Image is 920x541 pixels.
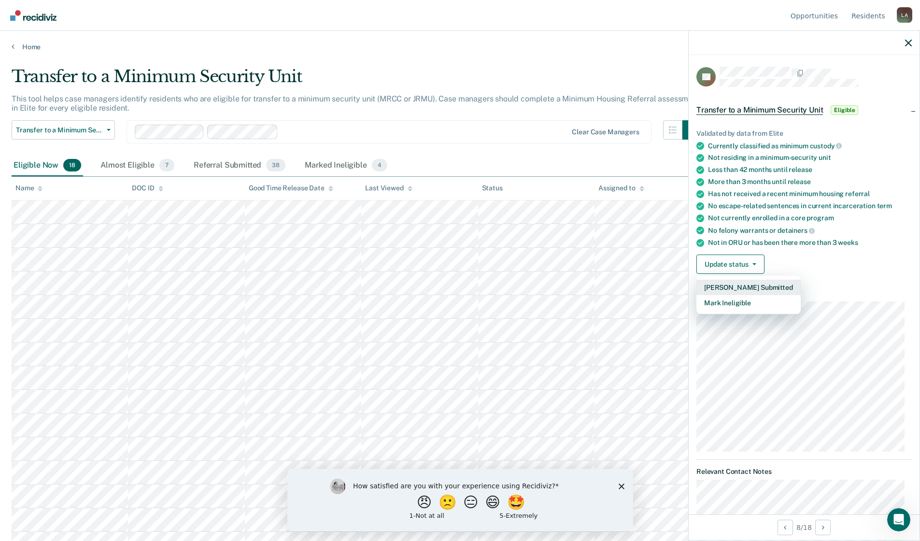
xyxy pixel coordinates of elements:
[12,67,702,94] div: Transfer to a Minimum Security Unit
[303,155,389,176] div: Marked Ineligible
[708,226,912,235] div: No felony warrants or
[807,214,834,222] span: program
[598,184,644,192] div: Assigned to
[708,178,912,186] div: More than 3 months until
[12,155,83,176] div: Eligible Now
[689,95,920,126] div: Transfer to a Minimum Security UnitEligible
[696,255,764,274] button: Update status
[696,129,912,138] div: Validated by data from Elite
[696,280,801,295] button: [PERSON_NAME] Submitted
[99,155,176,176] div: Almost Eligible
[696,295,801,311] button: Mark Ineligible
[15,184,42,192] div: Name
[266,159,285,171] span: 38
[10,10,57,21] img: Recidiviz
[192,155,287,176] div: Referral Submitted
[372,159,387,171] span: 4
[887,508,910,531] iframe: Intercom live chat
[708,190,912,198] div: Has not received a recent minimum housing
[838,239,858,246] span: weeks
[249,184,333,192] div: Good Time Release Date
[159,159,174,171] span: 7
[789,166,812,173] span: release
[831,105,858,115] span: Eligible
[132,184,163,192] div: DOC ID
[16,126,103,134] span: Transfer to a Minimum Security Unit
[708,214,912,222] div: Not currently enrolled in a core
[788,178,811,185] span: release
[287,469,633,531] iframe: Survey by Kim from Recidiviz
[365,184,412,192] div: Last Viewed
[572,128,639,136] div: Clear case managers
[897,7,912,23] div: L A
[696,468,912,476] dt: Relevant Contact Notes
[708,154,912,162] div: Not residing in a minimum-security
[845,190,870,198] span: referral
[708,166,912,174] div: Less than 42 months until
[696,289,912,298] dt: Incarceration
[877,202,892,210] span: term
[708,239,912,247] div: Not in ORU or has been there more than 3
[778,227,815,234] span: detainers
[708,202,912,210] div: No escape-related sentences in current incarceration
[897,7,912,23] button: Profile dropdown button
[815,520,831,535] button: Next Opportunity
[708,142,912,150] div: Currently classified as minimum
[696,105,823,115] span: Transfer to a Minimum Security Unit
[63,159,81,171] span: 18
[12,43,908,51] a: Home
[810,142,842,150] span: custody
[482,184,503,192] div: Status
[819,154,831,161] span: unit
[696,276,801,314] div: Dropdown Menu
[778,520,793,535] button: Previous Opportunity
[689,514,920,540] div: 8 / 18
[12,94,700,113] p: This tool helps case managers identify residents who are eligible for transfer to a minimum secur...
